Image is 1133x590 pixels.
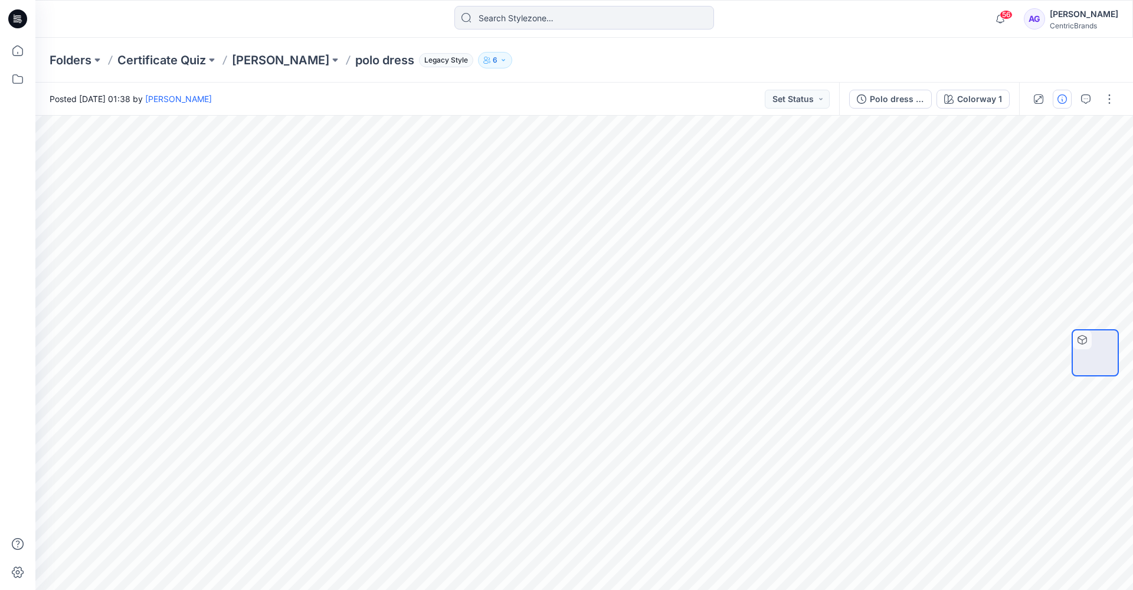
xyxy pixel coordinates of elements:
div: [PERSON_NAME] [1050,7,1118,21]
div: Polo dress 5-29 [870,93,924,106]
button: Colorway 1 [936,90,1010,109]
button: Legacy Style [414,52,473,68]
span: Legacy Style [419,53,473,67]
a: Folders [50,52,91,68]
button: Details [1053,90,1072,109]
p: 6 [493,54,497,67]
div: AG [1024,8,1045,29]
button: Polo dress 5-29 [849,90,932,109]
div: Colorway 1 [957,93,1002,106]
a: [PERSON_NAME] [145,94,212,104]
a: Certificate Quiz [117,52,206,68]
div: CentricBrands [1050,21,1118,30]
a: [PERSON_NAME] [232,52,329,68]
input: Search Stylezone… [454,6,714,29]
span: 56 [1000,10,1013,19]
button: 6 [478,52,512,68]
p: polo dress [355,52,414,68]
span: Posted [DATE] 01:38 by [50,93,212,105]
